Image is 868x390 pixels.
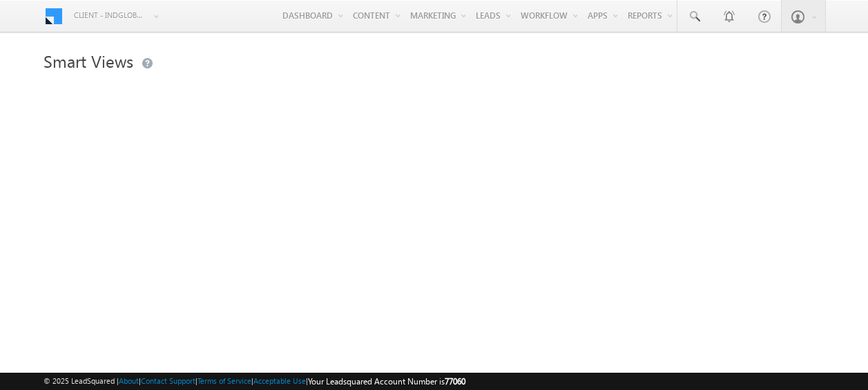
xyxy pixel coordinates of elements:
[308,376,465,387] span: Your Leadsquared Account Number is
[253,376,306,385] a: Acceptable Use
[119,376,139,385] a: About
[445,376,465,387] span: 77060
[44,375,465,388] span: © 2025 LeadSquared | | | | |
[141,376,195,385] a: Contact Support
[197,376,251,385] a: Terms of Service
[44,50,133,72] span: Smart Views
[74,8,146,22] span: Client - indglobal1 (77060)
